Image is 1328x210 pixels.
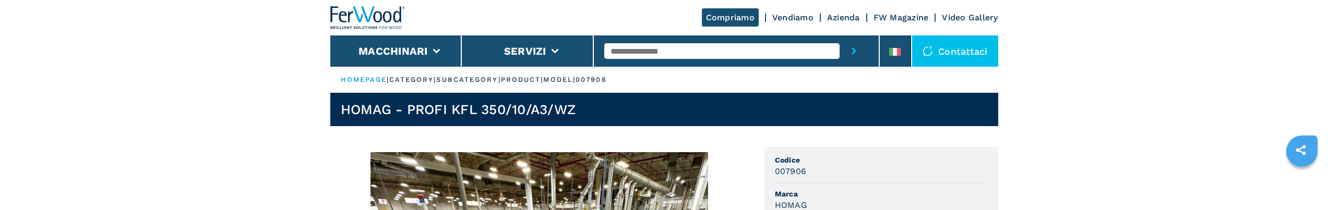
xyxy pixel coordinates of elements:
a: Azienda [827,13,860,22]
a: Vendiamo [772,13,813,22]
a: Video Gallery [942,13,998,22]
p: category | [389,75,437,84]
h3: 007906 [775,165,807,177]
span: | [387,76,389,83]
p: model | [543,75,576,84]
span: Marca [775,189,988,199]
button: Macchinari [358,45,428,57]
span: Codice [775,155,988,165]
iframe: Chat [1284,163,1320,202]
a: Compriamo [702,8,759,27]
button: submit-button [840,35,868,67]
button: Servizi [504,45,546,57]
p: 007906 [576,75,607,84]
p: product | [501,75,544,84]
a: sharethis [1288,137,1314,163]
p: subcategory | [436,75,500,84]
h1: HOMAG - PROFI KFL 350/10/A3/WZ [341,101,576,118]
a: FW Magazine [874,13,929,22]
img: Ferwood [330,6,405,29]
div: Contattaci [912,35,998,67]
a: HOMEPAGE [341,76,387,83]
img: Contattaci [923,46,933,56]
